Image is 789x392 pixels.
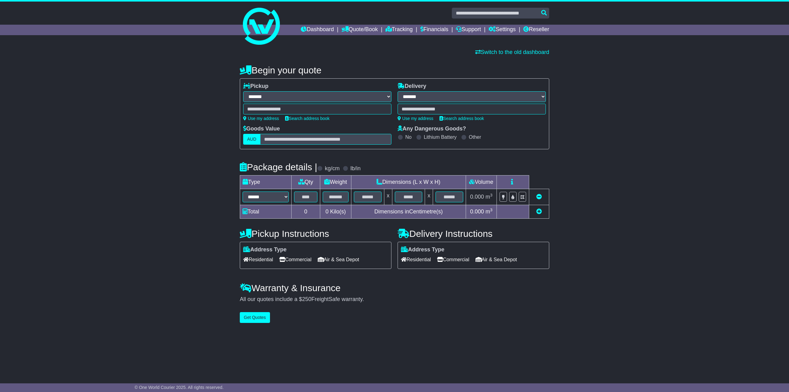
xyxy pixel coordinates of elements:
label: Lithium Battery [424,134,457,140]
label: Pickup [243,83,268,90]
td: Qty [292,175,320,189]
label: Goods Value [243,126,280,132]
h4: Package details | [240,162,317,172]
label: Address Type [243,246,287,253]
a: Search address book [285,116,329,121]
label: kg/cm [325,165,340,172]
span: 0.000 [470,194,484,200]
a: Support [456,25,481,35]
span: 250 [302,296,311,302]
td: Type [240,175,292,189]
td: x [425,189,433,205]
a: Dashboard [301,25,334,35]
span: Commercial [279,255,311,264]
td: Kilo(s) [320,205,351,219]
span: © One World Courier 2025. All rights reserved. [135,385,224,390]
td: Volume [466,175,497,189]
sup: 3 [490,193,493,197]
a: Tracking [386,25,413,35]
span: Residential [243,255,273,264]
h4: Warranty & Insurance [240,283,549,293]
span: m [485,208,493,215]
button: Get Quotes [240,312,270,323]
span: Commercial [437,255,469,264]
td: Total [240,205,292,219]
a: Reseller [523,25,549,35]
span: Air & Sea Depot [476,255,517,264]
td: Weight [320,175,351,189]
a: Quote/Book [341,25,378,35]
span: m [485,194,493,200]
h4: Begin your quote [240,65,549,75]
a: Search address book [439,116,484,121]
span: 0.000 [470,208,484,215]
sup: 3 [490,208,493,212]
a: Add new item [536,208,542,215]
td: x [384,189,392,205]
a: Switch to the old dashboard [475,49,549,55]
label: AUD [243,134,260,145]
span: Air & Sea Depot [318,255,359,264]
a: Remove this item [536,194,542,200]
label: Any Dangerous Goods? [398,126,466,132]
td: 0 [292,205,320,219]
label: lb/in [350,165,361,172]
td: Dimensions (L x W x H) [351,175,466,189]
div: All our quotes include a $ FreightSafe warranty. [240,296,549,303]
span: 0 [325,208,329,215]
label: No [405,134,411,140]
span: Residential [401,255,431,264]
a: Financials [420,25,448,35]
label: Other [469,134,481,140]
h4: Pickup Instructions [240,229,391,239]
td: Dimensions in Centimetre(s) [351,205,466,219]
label: Address Type [401,246,444,253]
h4: Delivery Instructions [398,229,549,239]
label: Delivery [398,83,426,90]
a: Use my address [398,116,433,121]
a: Settings [489,25,516,35]
a: Use my address [243,116,279,121]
